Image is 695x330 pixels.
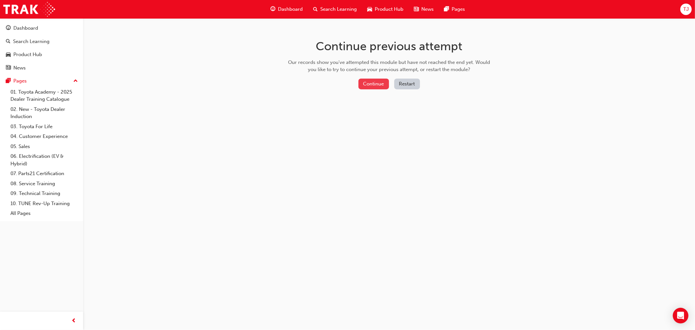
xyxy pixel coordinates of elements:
span: TJ [683,6,689,13]
a: 09. Technical Training [8,188,80,199]
span: prev-icon [72,317,77,325]
span: car-icon [367,5,372,13]
span: Product Hub [375,6,403,13]
div: Pages [13,77,27,85]
a: 08. Service Training [8,179,80,189]
div: Search Learning [13,38,50,45]
span: News [421,6,434,13]
span: up-icon [73,77,78,85]
a: search-iconSearch Learning [308,3,362,16]
a: guage-iconDashboard [265,3,308,16]
button: Restart [394,79,420,89]
button: Pages [3,75,80,87]
span: search-icon [6,39,10,45]
button: DashboardSearch LearningProduct HubNews [3,21,80,75]
a: Search Learning [3,36,80,48]
button: Continue [358,79,389,89]
a: News [3,62,80,74]
a: Dashboard [3,22,80,34]
img: Trak [3,2,55,17]
a: 03. Toyota For Life [8,122,80,132]
a: 05. Sales [8,142,80,152]
a: pages-iconPages [439,3,470,16]
span: search-icon [313,5,318,13]
div: Our records show you've attempted this module but have not reached the end yet. Would you like to... [286,59,492,73]
a: car-iconProduct Hub [362,3,409,16]
a: 02. New - Toyota Dealer Induction [8,104,80,122]
a: Product Hub [3,49,80,61]
span: pages-icon [6,78,11,84]
span: guage-icon [6,25,11,31]
div: Dashboard [13,24,38,32]
button: TJ [680,4,692,15]
div: Open Intercom Messenger [673,308,688,323]
span: news-icon [414,5,419,13]
span: guage-icon [270,5,275,13]
div: Product Hub [13,51,42,58]
span: news-icon [6,65,11,71]
span: Search Learning [320,6,357,13]
a: 06. Electrification (EV & Hybrid) [8,151,80,169]
a: 10. TUNE Rev-Up Training [8,199,80,209]
span: Pages [452,6,465,13]
a: 04. Customer Experience [8,131,80,142]
div: News [13,64,26,72]
a: 01. Toyota Academy - 2025 Dealer Training Catalogue [8,87,80,104]
span: pages-icon [444,5,449,13]
a: All Pages [8,208,80,218]
h1: Continue previous attempt [286,39,492,53]
a: news-iconNews [409,3,439,16]
span: Dashboard [278,6,303,13]
a: 07. Parts21 Certification [8,169,80,179]
span: car-icon [6,52,11,58]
